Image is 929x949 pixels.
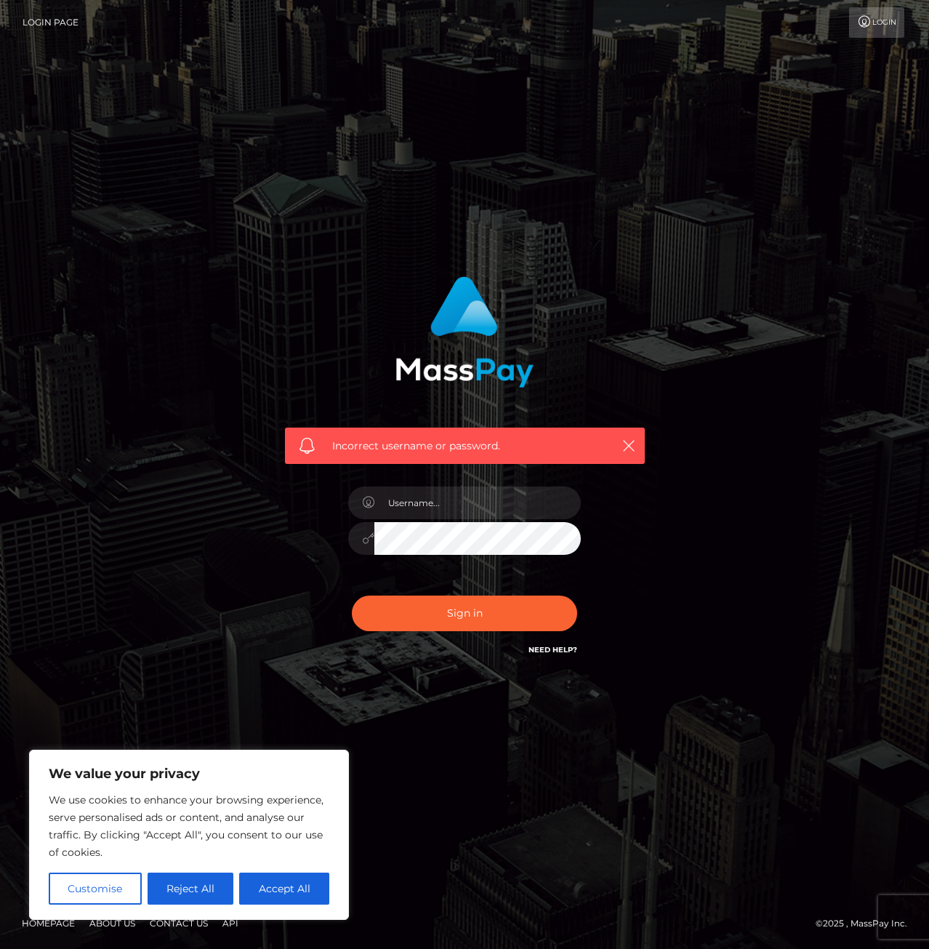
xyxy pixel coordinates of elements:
[29,750,349,920] div: We value your privacy
[84,912,141,934] a: About Us
[528,645,577,654] a: Need Help?
[239,873,329,905] button: Accept All
[49,791,329,861] p: We use cookies to enhance your browsing experience, serve personalised ads or content, and analys...
[374,486,581,519] input: Username...
[23,7,79,38] a: Login Page
[16,912,81,934] a: Homepage
[395,276,534,388] img: MassPay Login
[217,912,244,934] a: API
[144,912,214,934] a: Contact Us
[849,7,904,38] a: Login
[148,873,234,905] button: Reject All
[49,873,142,905] button: Customise
[49,765,329,782] p: We value your privacy
[332,439,598,454] span: Incorrect username or password.
[352,596,577,631] button: Sign in
[816,916,918,932] div: © 2025 , MassPay Inc.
